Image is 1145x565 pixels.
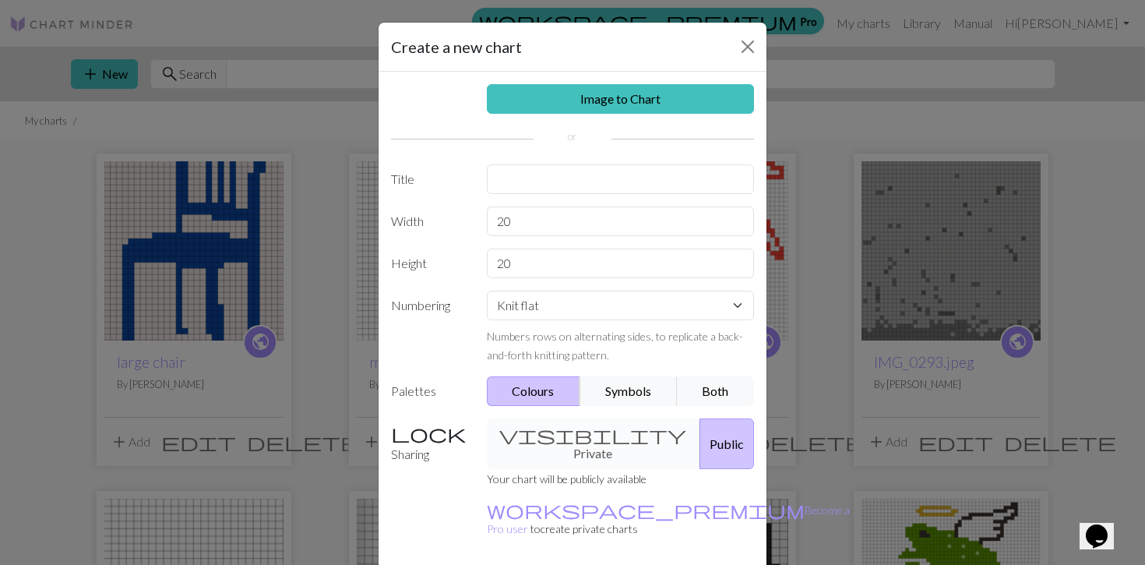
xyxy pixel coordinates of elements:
[735,34,760,59] button: Close
[487,499,805,521] span: workspace_premium
[580,376,678,406] button: Symbols
[487,376,581,406] button: Colours
[391,35,522,58] h5: Create a new chart
[382,207,477,236] label: Width
[487,472,646,486] small: Your chart will be publicly available
[382,164,477,194] label: Title
[382,376,477,406] label: Palettes
[487,84,755,114] a: Image to Chart
[382,249,477,278] label: Height
[487,330,743,362] small: Numbers rows on alternating sides, to replicate a back-and-forth knitting pattern.
[382,291,477,364] label: Numbering
[699,418,754,469] button: Public
[487,503,850,535] a: Become a Pro user
[677,376,755,406] button: Both
[382,418,477,469] label: Sharing
[1080,503,1129,549] iframe: chat widget
[487,503,850,535] small: to create private charts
